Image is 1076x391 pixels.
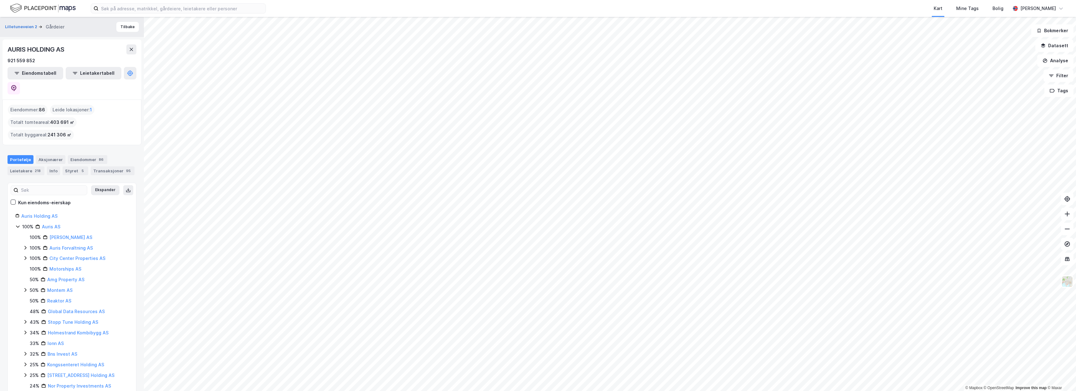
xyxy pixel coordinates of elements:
a: Auris Holding AS [21,213,58,219]
input: Søk på adresse, matrikkel, gårdeiere, leietakere eller personer [99,4,266,13]
a: Amg Property AS [47,277,84,282]
div: 48% [30,308,39,315]
button: Filter [1043,69,1073,82]
div: Eiendommer : [8,105,48,115]
span: 86 [39,106,45,114]
div: 100% [30,244,41,252]
div: [PERSON_NAME] [1020,5,1056,12]
span: 403 691 ㎡ [50,119,74,126]
div: 50% [30,276,39,283]
div: Kun eiendoms-eierskap [18,199,71,206]
div: Transaksjoner [91,166,134,175]
div: 100% [30,234,41,241]
button: Leietakertabell [66,67,121,79]
a: Ionn AS [48,341,64,346]
button: Eiendomstabell [8,67,63,79]
div: Totalt tomteareal : [8,117,77,127]
span: 1 [90,106,92,114]
img: logo.f888ab2527a4732fd821a326f86c7f29.svg [10,3,76,14]
div: 24% [30,382,39,390]
div: 43% [30,318,39,326]
div: AURIS HOLDING AS [8,44,66,54]
a: [STREET_ADDRESS] Holding AS [47,373,114,378]
div: Portefølje [8,155,33,164]
button: Tilbake [116,22,139,32]
div: 32% [30,350,39,358]
div: 50% [30,287,39,294]
a: Auris Forvaltning AS [49,245,93,251]
div: Totalt byggareal : [8,130,74,140]
div: Leietakere [8,166,44,175]
button: Lilletuneveien 2 [5,24,38,30]
a: Kongssenteret Holding AS [47,362,104,367]
div: 50% [30,297,39,305]
a: Reaktor AS [47,298,71,303]
a: Stopp Tune Holding AS [48,319,98,325]
button: Analyse [1037,54,1073,67]
a: Auris AS [42,224,60,229]
div: 100% [30,255,41,262]
div: 100% [30,265,41,273]
div: Info [47,166,60,175]
button: Ekspander [91,185,119,195]
button: Bokmerker [1031,24,1073,37]
div: 34% [30,329,39,337]
div: Kart [934,5,942,12]
div: Styret [63,166,88,175]
div: 100% [22,223,33,231]
div: 86 [98,156,105,163]
div: 95 [125,168,132,174]
div: 218 [33,168,42,174]
div: Aksjonærer [36,155,65,164]
img: Z [1061,276,1073,287]
a: Improve this map [1016,386,1047,390]
a: Holmestrand Kombibygg AS [48,330,109,335]
div: 5 [79,168,86,174]
span: 241 306 ㎡ [48,131,71,139]
a: Mapbox [965,386,982,390]
div: Mine Tags [956,5,979,12]
button: Datasett [1035,39,1073,52]
a: Nor Property Investments AS [48,383,111,388]
div: 25% [30,361,39,368]
a: OpenStreetMap [984,386,1014,390]
div: 25% [30,372,39,379]
div: 921 559 852 [8,57,35,64]
div: Gårdeier [46,23,64,31]
a: Global Data Resources AS [48,309,105,314]
a: Motorships AS [49,266,81,272]
a: City Center Properties AS [49,256,105,261]
a: Montem AS [47,287,73,293]
a: Bns Invest AS [48,351,77,357]
div: Bolig [992,5,1003,12]
input: Søk [18,185,87,195]
div: 33% [30,340,39,347]
div: Kontrollprogram for chat [1045,361,1076,391]
div: Leide lokasjoner : [50,105,94,115]
div: Eiendommer [68,155,107,164]
iframe: Chat Widget [1045,361,1076,391]
button: Tags [1044,84,1073,97]
a: [PERSON_NAME] AS [49,235,92,240]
